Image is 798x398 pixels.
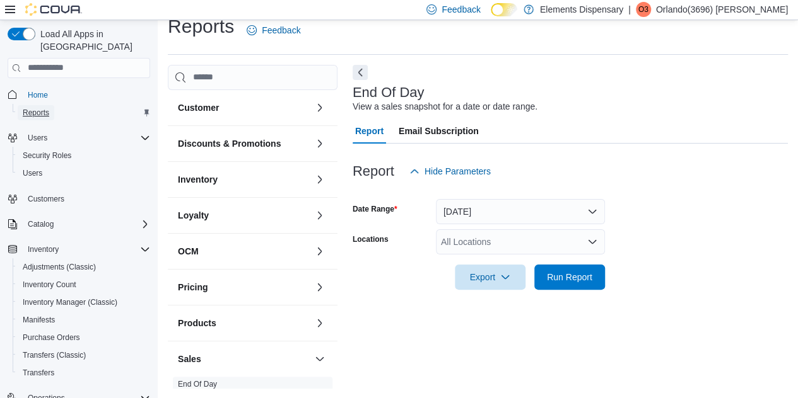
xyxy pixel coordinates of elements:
span: Users [23,130,150,145]
span: Adjustments (Classic) [23,262,96,272]
button: Inventory [178,173,310,186]
h3: Loyalty [178,209,209,222]
button: Next [353,65,368,80]
span: Security Roles [23,151,71,161]
span: Customers [23,191,150,207]
h3: Pricing [178,281,208,293]
h3: Products [178,317,216,329]
a: Customers [23,191,69,207]
h3: Customer [178,101,219,114]
button: Products [178,317,310,329]
div: View a sales snapshot for a date or date range. [353,100,537,113]
button: Users [23,130,52,145]
span: Purchase Orders [18,330,150,345]
button: Export [455,264,525,290]
button: Inventory Count [13,276,155,293]
button: Sales [178,353,310,365]
button: [DATE] [436,199,605,224]
p: Elements Dispensary [540,2,623,17]
input: Dark Mode [491,3,517,16]
span: Transfers (Classic) [18,348,150,363]
button: Catalog [23,217,59,232]
span: Customers [28,194,64,204]
span: Hide Parameters [425,165,491,178]
h3: End Of Day [353,85,425,100]
button: Users [13,164,155,182]
a: Purchase Orders [18,330,85,345]
span: Reports [18,105,150,120]
img: Cova [25,3,82,16]
span: Home [28,90,48,100]
button: Adjustments (Classic) [13,258,155,276]
a: Users [18,166,47,181]
button: Inventory [23,242,64,257]
span: Inventory Count [18,277,150,292]
span: Catalog [28,219,54,229]
button: Discounts & Promotions [312,136,327,151]
button: Inventory [312,172,327,187]
a: Inventory Count [18,277,81,292]
span: Run Report [547,271,592,283]
span: Inventory Manager (Classic) [23,297,117,307]
span: Manifests [18,312,150,327]
span: Inventory Manager (Classic) [18,295,150,310]
a: Reports [18,105,54,120]
button: Inventory [3,241,155,258]
a: Manifests [18,312,60,327]
span: O3 [638,2,648,17]
div: Orlando(3696) Caver [636,2,651,17]
button: Hide Parameters [404,159,496,184]
span: Feedback [262,24,300,37]
button: Transfers (Classic) [13,346,155,364]
span: Users [28,133,47,143]
button: Pricing [312,280,327,295]
button: Products [312,316,327,331]
button: Customer [312,100,327,115]
button: Transfers [13,364,155,382]
span: Manifests [23,315,55,325]
h3: Discounts & Promotions [178,137,281,150]
span: End Of Day [178,379,217,389]
span: Catalog [23,217,150,232]
span: Inventory [23,242,150,257]
h3: Inventory [178,173,218,186]
a: Transfers (Classic) [18,348,91,363]
button: Manifests [13,311,155,329]
button: Pricing [178,281,310,293]
a: End Of Day [178,380,217,389]
button: Inventory Manager (Classic) [13,293,155,311]
button: Loyalty [312,208,327,223]
h3: Sales [178,353,201,365]
h3: OCM [178,245,199,258]
button: Customer [178,101,310,114]
h1: Reports [168,14,234,39]
span: Export [462,264,518,290]
span: Reports [23,108,49,118]
label: Locations [353,234,389,244]
button: Home [3,86,155,104]
span: Security Roles [18,148,150,163]
span: Purchase Orders [23,333,80,343]
a: Security Roles [18,148,76,163]
span: Adjustments (Classic) [18,259,150,275]
button: Users [3,129,155,147]
h3: Report [353,164,394,179]
button: OCM [178,245,310,258]
button: OCM [312,244,327,259]
a: Transfers [18,365,59,380]
button: Customers [3,190,155,208]
a: Feedback [242,18,305,43]
label: Date Range [353,204,397,214]
button: Loyalty [178,209,310,222]
button: Purchase Orders [13,329,155,346]
span: Transfers [18,365,150,380]
span: Inventory Count [23,280,76,290]
a: Inventory Manager (Classic) [18,295,122,310]
a: Home [23,88,53,103]
button: Run Report [534,264,605,290]
span: Home [23,87,150,103]
span: Inventory [28,244,59,254]
p: | [628,2,631,17]
span: Email Subscription [399,118,479,144]
span: Report [355,118,384,144]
